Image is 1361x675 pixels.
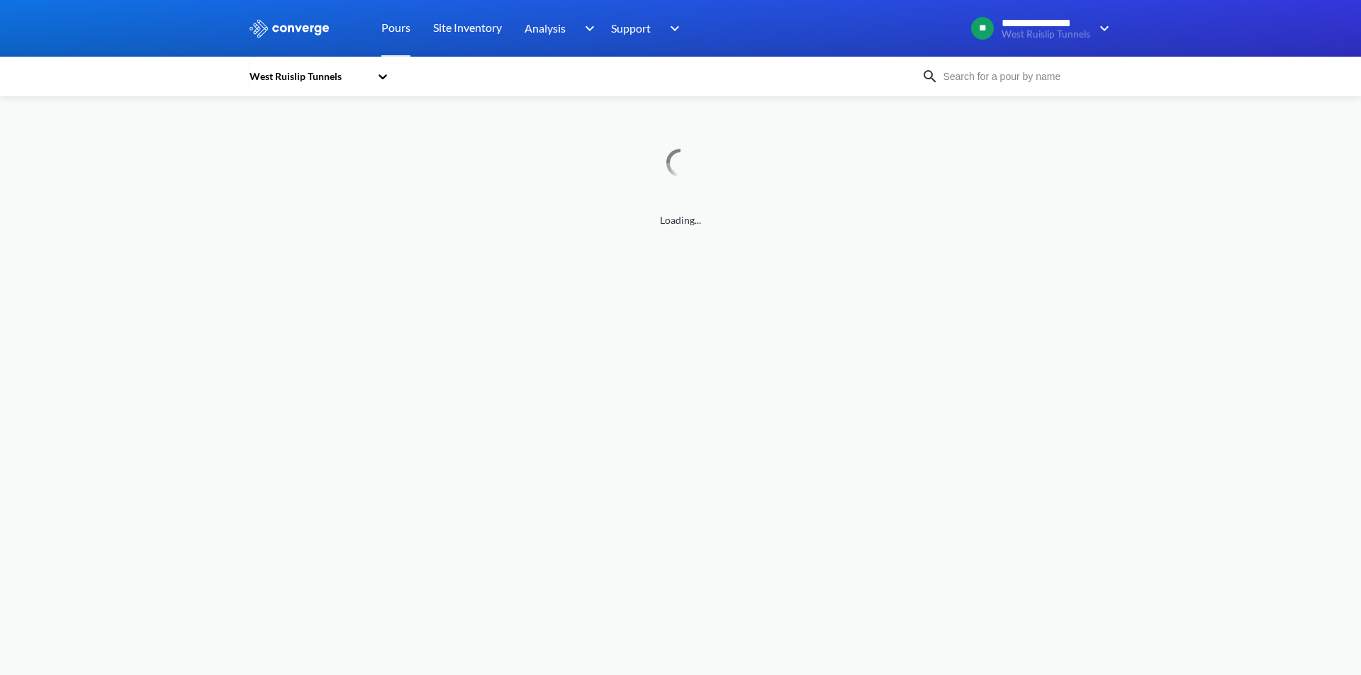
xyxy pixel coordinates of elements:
[939,69,1110,84] input: Search for a pour by name
[576,20,598,37] img: downArrow.svg
[248,212,1113,228] span: Loading...
[248,69,370,84] div: West Ruislip Tunnels
[611,19,651,37] span: Support
[1002,29,1090,40] span: West Ruislip Tunnels
[525,19,566,37] span: Analysis
[661,20,683,37] img: downArrow.svg
[1090,20,1113,37] img: downArrow.svg
[922,68,939,85] img: icon-search.svg
[248,19,330,38] img: logo_ewhite.svg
